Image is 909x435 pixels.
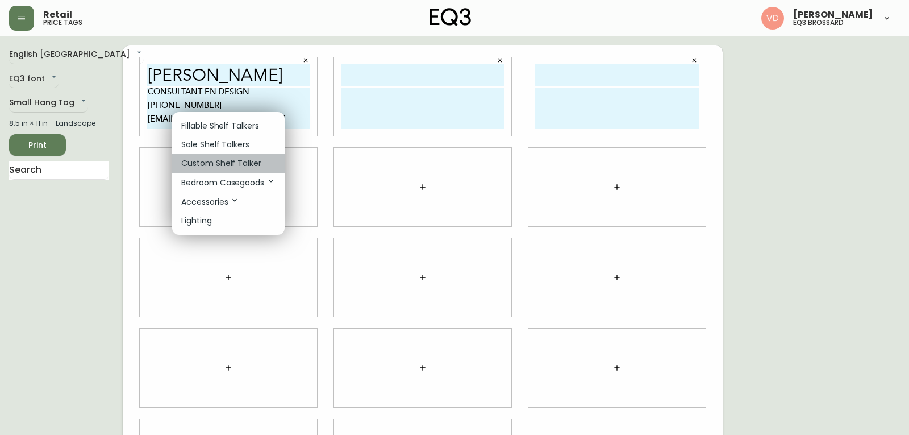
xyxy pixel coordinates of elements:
p: Sale Shelf Talkers [181,139,249,151]
p: Bedroom Casegoods [181,176,276,189]
p: Custom Shelf Talker [181,158,261,169]
p: Lighting [181,215,212,227]
p: Fillable Shelf Talkers [181,120,259,132]
p: Accessories [181,196,239,208]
